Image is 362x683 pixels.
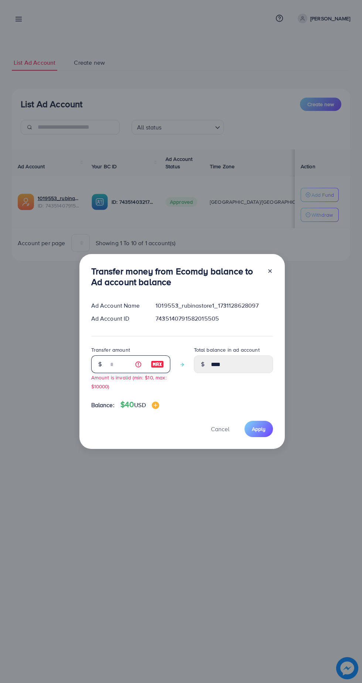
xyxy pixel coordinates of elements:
[85,301,150,310] div: Ad Account Name
[211,425,229,433] span: Cancel
[151,360,164,369] img: image
[150,314,279,323] div: 7435140791582015505
[152,402,159,409] img: image
[91,266,261,287] h3: Transfer money from Ecomdy balance to Ad account balance
[134,401,146,409] span: USD
[91,401,115,409] span: Balance:
[202,421,239,437] button: Cancel
[194,346,260,354] label: Total balance in ad account
[245,421,273,437] button: Apply
[120,400,159,409] h4: $40
[85,314,150,323] div: Ad Account ID
[150,301,279,310] div: 1019553_rubinastore1_1731128628097
[91,346,130,354] label: Transfer amount
[252,425,266,433] span: Apply
[91,374,167,389] small: Amount is invalid (min: $10, max: $10000)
